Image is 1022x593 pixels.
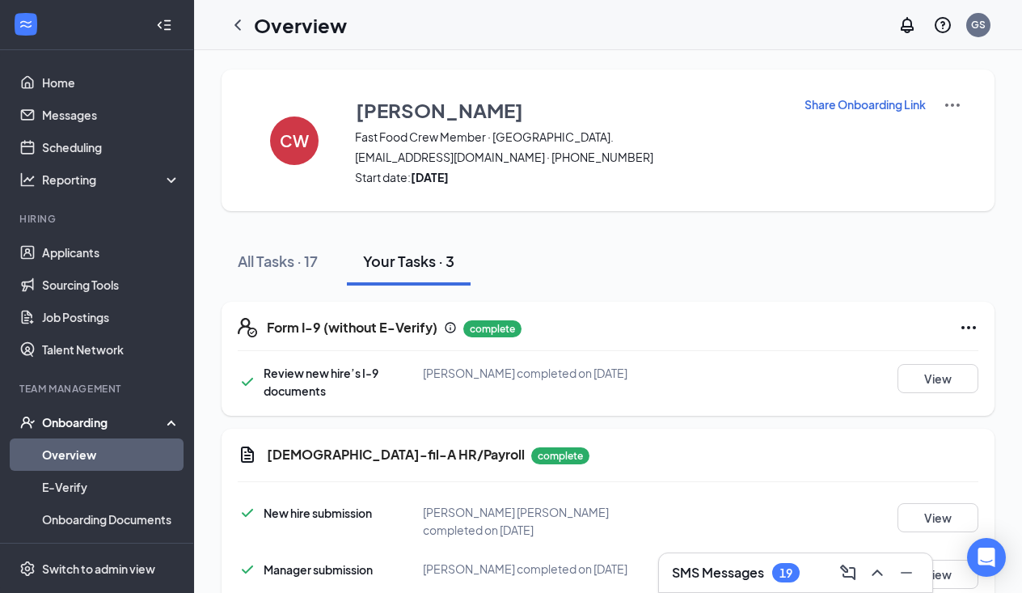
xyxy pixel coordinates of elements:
h4: CW [280,135,309,146]
span: [EMAIL_ADDRESS][DOMAIN_NAME] · [PHONE_NUMBER] [355,149,783,165]
div: All Tasks · 17 [238,251,318,271]
svg: Ellipses [959,318,978,337]
div: 19 [779,566,792,580]
div: Open Intercom Messenger [967,538,1006,577]
svg: ComposeMessage [838,563,858,582]
button: CW [254,95,335,185]
svg: Document [238,445,257,464]
h1: Overview [254,11,347,39]
button: View [897,503,978,532]
a: Sourcing Tools [42,269,180,301]
svg: UserCheck [19,414,36,430]
svg: Checkmark [238,560,257,579]
svg: QuestionInfo [933,15,952,35]
svg: Settings [19,561,36,577]
button: Minimize [893,560,919,586]
span: [PERSON_NAME] completed on [DATE] [423,561,627,576]
a: E-Verify [42,471,180,503]
h5: Form I-9 (without E-Verify) [267,319,437,337]
div: Team Management [19,382,177,396]
svg: ChevronLeft [228,15,247,35]
a: Talent Network [42,333,180,366]
strong: [DATE] [411,170,449,184]
button: ChevronUp [864,560,890,586]
a: Home [42,66,180,99]
a: Onboarding Documents [42,503,180,536]
svg: Info [444,321,457,334]
span: [PERSON_NAME] [PERSON_NAME] completed on [DATE] [423,505,609,537]
div: Your Tasks · 3 [363,251,454,271]
svg: FormI9EVerifyIcon [238,318,257,337]
a: Messages [42,99,180,131]
p: complete [531,447,589,464]
button: Share Onboarding Link [804,95,927,113]
span: New hire submission [264,506,372,520]
a: Applicants [42,236,180,269]
div: Hiring [19,212,177,226]
span: Start date: [355,169,783,185]
div: Onboarding [42,414,167,430]
p: complete [463,320,522,337]
svg: Analysis [19,172,36,188]
div: GS [971,18,986,32]
span: Review new hire’s I-9 documents [264,366,378,398]
h5: [DEMOGRAPHIC_DATA]-fil-A HR/Payroll [267,446,525,464]
div: Switch to admin view [42,561,155,577]
a: Activity log [42,536,180,568]
h3: SMS Messages [672,564,764,582]
svg: ChevronUp [868,563,887,582]
a: Overview [42,438,180,471]
span: [PERSON_NAME] completed on [DATE] [423,366,627,380]
a: Job Postings [42,301,180,333]
button: View [897,364,978,393]
h3: [PERSON_NAME] [356,96,523,124]
svg: Minimize [897,563,916,582]
button: [PERSON_NAME] [355,95,783,125]
svg: WorkstreamLogo [18,16,34,32]
div: Reporting [42,172,181,188]
button: View [897,560,978,589]
span: Fast Food Crew Member · [GEOGRAPHIC_DATA]. [355,129,783,145]
svg: Collapse [156,17,172,33]
svg: Checkmark [238,503,257,523]
button: ComposeMessage [835,560,861,586]
svg: Checkmark [238,372,257,392]
span: Manager submission [264,562,373,577]
a: Scheduling [42,131,180,163]
svg: Notifications [897,15,917,35]
p: Share Onboarding Link [805,96,926,112]
img: More Actions [943,95,962,115]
